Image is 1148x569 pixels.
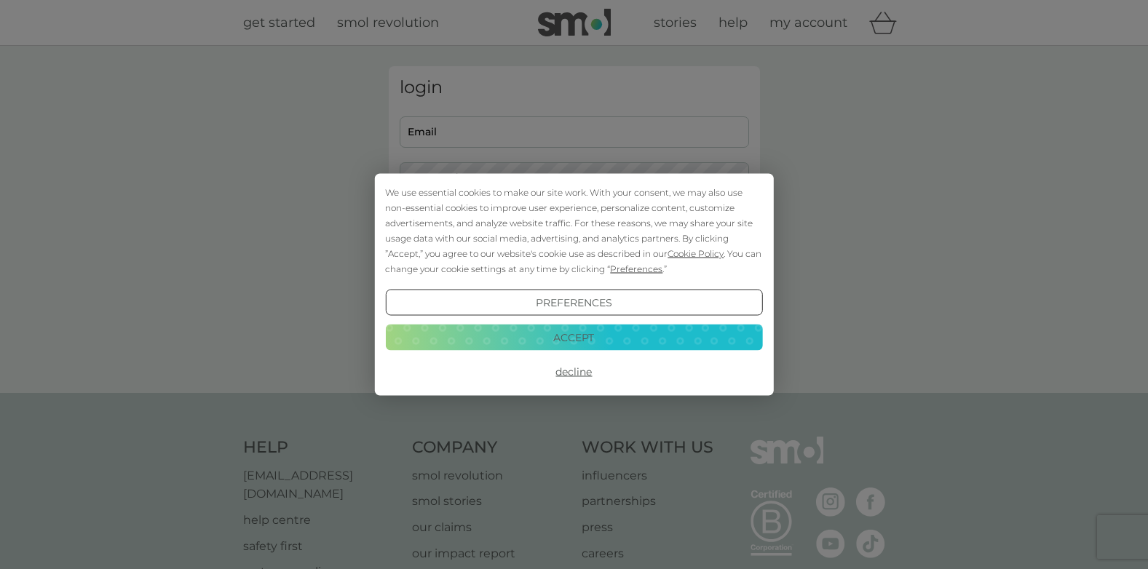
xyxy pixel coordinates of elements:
div: We use essential cookies to make our site work. With your consent, we may also use non-essential ... [385,185,762,276]
span: Preferences [610,263,662,274]
span: Cookie Policy [668,248,724,259]
button: Preferences [385,290,762,316]
button: Decline [385,359,762,385]
button: Accept [385,324,762,350]
div: Cookie Consent Prompt [374,174,773,396]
